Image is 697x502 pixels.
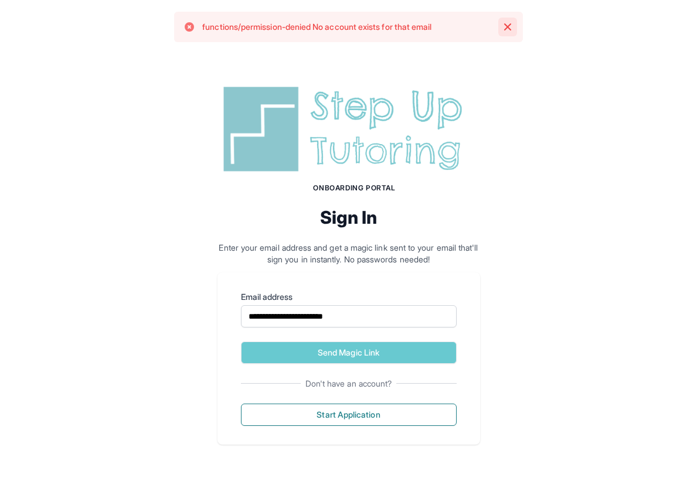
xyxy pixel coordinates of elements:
[241,291,457,303] label: Email address
[301,378,397,390] span: Don't have an account?
[217,82,480,176] img: Step Up Tutoring horizontal logo
[202,21,431,33] p: functions/permission-denied No account exists for that email
[241,404,457,426] button: Start Application
[241,342,457,364] button: Send Magic Link
[229,183,480,193] h1: Onboarding Portal
[217,207,480,228] h2: Sign In
[217,242,480,265] p: Enter your email address and get a magic link sent to your email that'll sign you in instantly. N...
